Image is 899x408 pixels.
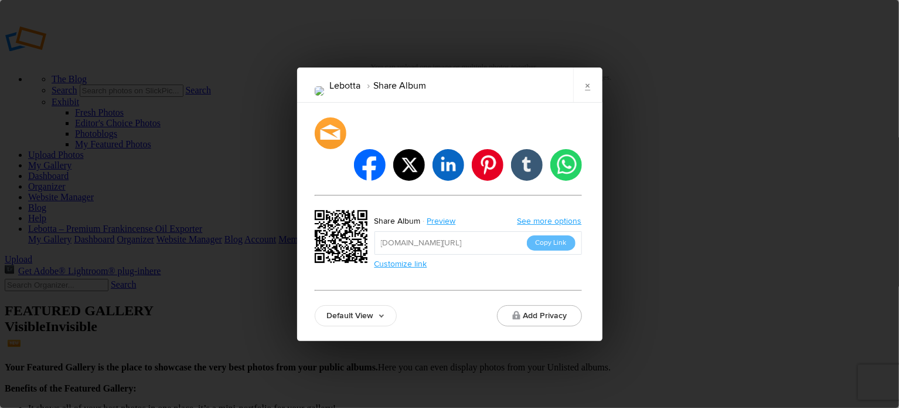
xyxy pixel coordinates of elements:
[315,305,397,326] a: Default View
[497,305,582,326] button: Add Privacy
[315,210,371,267] div: https://slickpic.us/18402986uxJT
[573,68,602,103] a: ×
[361,76,427,96] li: Share Album
[374,214,421,229] div: Share Album
[393,149,425,181] li: twitter
[330,76,361,96] li: Lebotta
[354,149,386,181] li: facebook
[421,214,465,229] a: Preview
[315,86,324,96] img: Omani_Frankincense_Oil_Wholesale__Export_Certified_Bulk_Supplier_Lebotta.png
[374,259,427,269] a: Customize link
[550,149,582,181] li: whatsapp
[472,149,503,181] li: pinterest
[527,235,576,251] button: Copy Link
[511,149,543,181] li: tumblr
[517,216,582,226] a: See more options
[433,149,464,181] li: linkedin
